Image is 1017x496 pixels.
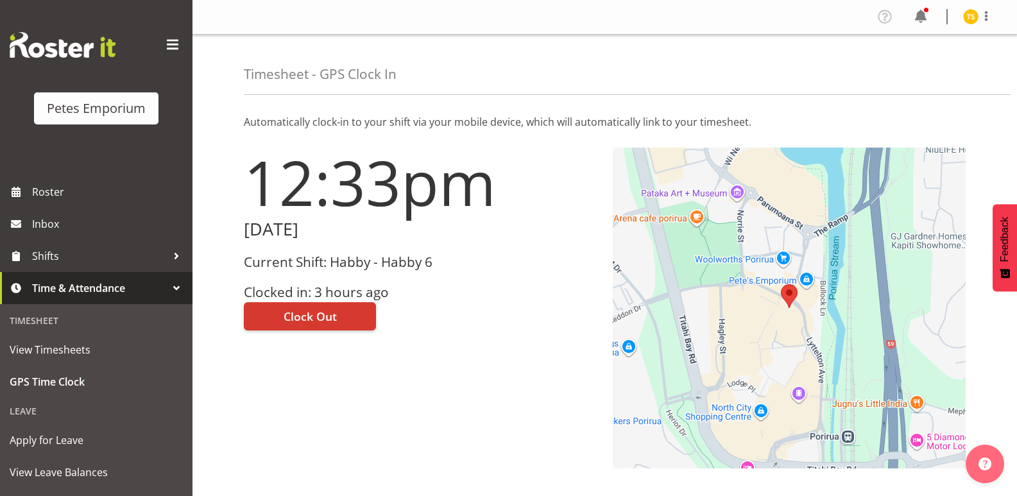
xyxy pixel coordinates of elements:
[32,278,167,298] span: Time & Attendance
[32,214,186,234] span: Inbox
[3,366,189,398] a: GPS Time Clock
[244,285,597,300] h3: Clocked in: 3 hours ago
[3,398,189,424] div: Leave
[244,219,597,239] h2: [DATE]
[284,308,337,325] span: Clock Out
[32,182,186,201] span: Roster
[244,255,597,269] h3: Current Shift: Habby - Habby 6
[999,217,1011,262] span: Feedback
[244,148,597,217] h1: 12:33pm
[32,246,167,266] span: Shifts
[3,307,189,334] div: Timesheet
[10,32,115,58] img: Rosterit website logo
[10,372,183,391] span: GPS Time Clock
[3,456,189,488] a: View Leave Balances
[10,431,183,450] span: Apply for Leave
[963,9,979,24] img: tamara-straker11292.jpg
[244,67,397,81] h4: Timesheet - GPS Clock In
[244,302,376,330] button: Clock Out
[3,334,189,366] a: View Timesheets
[993,204,1017,291] button: Feedback - Show survey
[10,463,183,482] span: View Leave Balances
[10,340,183,359] span: View Timesheets
[47,99,146,118] div: Petes Emporium
[979,458,991,470] img: help-xxl-2.png
[244,114,966,130] p: Automatically clock-in to your shift via your mobile device, which will automatically link to you...
[3,424,189,456] a: Apply for Leave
